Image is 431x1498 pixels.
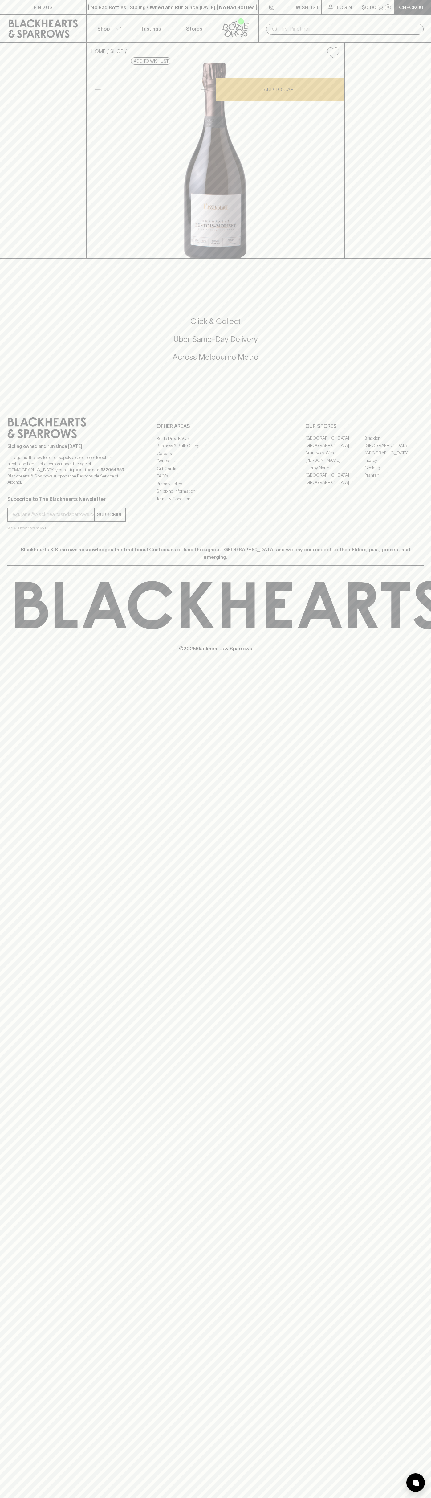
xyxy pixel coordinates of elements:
[364,472,424,479] a: Prahran
[157,488,275,495] a: Shipping Information
[173,15,216,42] a: Stores
[264,86,297,93] p: ADD TO CART
[305,422,424,430] p: OUR STORES
[364,464,424,472] a: Geelong
[305,479,364,486] a: [GEOGRAPHIC_DATA]
[364,435,424,442] a: Braddon
[157,442,275,450] a: Business & Bulk Gifting
[7,454,126,485] p: It is against the law to sell or supply alcohol to, or to obtain alcohol on behalf of a person un...
[364,457,424,464] a: Fitzroy
[67,467,124,472] strong: Liquor License #32064953
[337,4,352,11] p: Login
[305,449,364,457] a: Brunswick West
[7,525,126,531] p: We will never spam you
[364,449,424,457] a: [GEOGRAPHIC_DATA]
[7,443,126,449] p: Sibling owned and run since [DATE]
[87,15,130,42] button: Shop
[91,48,106,54] a: HOME
[413,1480,419,1486] img: bubble-icon
[157,450,275,457] a: Careers
[305,457,364,464] a: [PERSON_NAME]
[157,435,275,442] a: Bottle Drop FAQ's
[141,25,161,32] p: Tastings
[110,48,124,54] a: SHOP
[7,334,424,344] h5: Uber Same-Day Delivery
[157,422,275,430] p: OTHER AREAS
[305,472,364,479] a: [GEOGRAPHIC_DATA]
[296,4,319,11] p: Wishlist
[34,4,53,11] p: FIND US
[281,24,419,34] input: Try "Pinot noir"
[216,78,344,101] button: ADD TO CART
[95,508,125,521] button: SUBSCRIBE
[12,546,419,561] p: Blackhearts & Sparrows acknowledges the traditional Custodians of land throughout [GEOGRAPHIC_DAT...
[157,465,275,472] a: Gift Cards
[97,511,123,518] p: SUBSCRIBE
[364,442,424,449] a: [GEOGRAPHIC_DATA]
[387,6,389,9] p: 0
[362,4,376,11] p: $0.00
[7,352,424,362] h5: Across Melbourne Metro
[7,495,126,503] p: Subscribe to The Blackhearts Newsletter
[399,4,427,11] p: Checkout
[157,473,275,480] a: FAQ's
[305,442,364,449] a: [GEOGRAPHIC_DATA]
[186,25,202,32] p: Stores
[305,464,364,472] a: Fitzroy North
[157,480,275,487] a: Privacy Policy
[7,292,424,395] div: Call to action block
[157,495,275,502] a: Terms & Conditions
[131,57,171,65] button: Add to wishlist
[157,457,275,465] a: Contact Us
[12,510,94,519] input: e.g. jane@blackheartsandsparrows.com.au
[325,45,342,61] button: Add to wishlist
[97,25,110,32] p: Shop
[7,316,424,326] h5: Click & Collect
[87,63,344,258] img: 41004.png
[129,15,173,42] a: Tastings
[305,435,364,442] a: [GEOGRAPHIC_DATA]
